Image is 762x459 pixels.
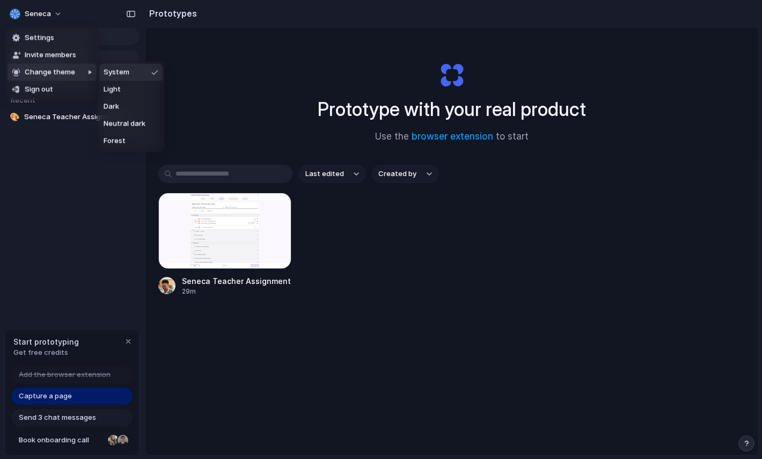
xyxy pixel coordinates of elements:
[104,101,119,112] span: Dark
[25,67,75,78] span: Change theme
[25,84,53,95] span: Sign out
[104,136,126,147] span: Forest
[25,33,54,43] span: Settings
[104,84,121,95] span: Light
[104,119,145,129] span: Neutral dark
[104,67,129,78] span: System
[25,50,76,61] span: Invite members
